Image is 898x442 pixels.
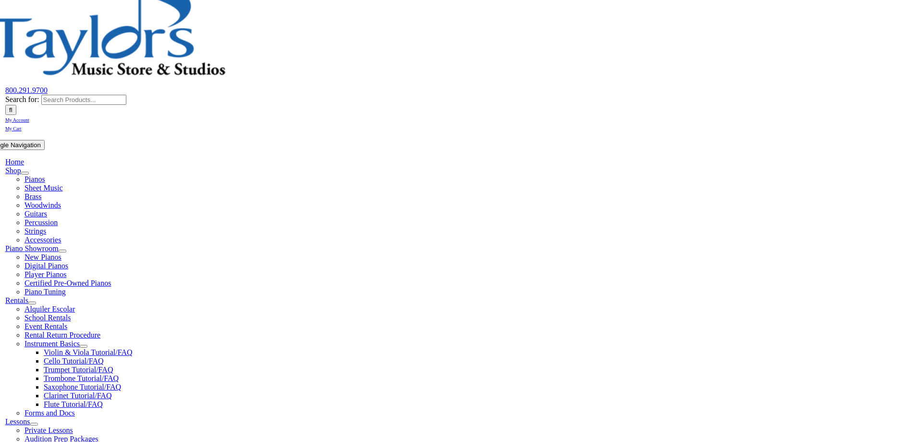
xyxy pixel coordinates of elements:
[5,117,29,123] span: My Account
[44,383,121,391] a: Saxophone Tutorial/FAQ
[21,172,29,175] button: Open submenu of Shop
[25,175,45,183] a: Pianos
[25,253,62,261] a: New Pianos
[25,201,61,209] a: Woodwinds
[44,400,103,408] a: Flute Tutorial/FAQ
[44,348,133,356] a: Violin & Viola Tutorial/FAQ
[25,305,75,313] a: Alquiler Escolar
[5,115,29,123] a: My Account
[25,279,111,287] a: Certified Pre-Owned Pianos
[25,426,73,434] a: Private Lessons
[44,374,119,382] a: Trombone Tutorial/FAQ
[5,244,59,253] a: Piano Showroom
[5,126,22,131] span: My Cart
[25,192,42,201] a: Brass
[25,227,46,235] a: Strings
[28,302,36,304] button: Open submenu of Rentals
[5,158,24,166] a: Home
[25,210,47,218] a: Guitars
[30,423,38,426] button: Open submenu of Lessons
[25,236,61,244] a: Accessories
[5,86,48,94] a: 800.291.9700
[25,331,100,339] a: Rental Return Procedure
[25,409,75,417] a: Forms and Docs
[5,95,39,103] span: Search for:
[25,288,66,296] a: Piano Tuning
[80,345,87,348] button: Open submenu of Instrument Basics
[25,340,80,348] a: Instrument Basics
[25,218,58,227] a: Percussion
[25,262,68,270] a: Digital Pianos
[59,250,66,253] button: Open submenu of Piano Showroom
[44,366,113,374] a: Trumpet Tutorial/FAQ
[5,105,16,115] input: Search
[25,314,71,322] a: School Rentals
[44,391,112,400] a: Clarinet Tutorial/FAQ
[5,296,28,304] a: Rentals
[25,184,63,192] a: Sheet Music
[25,270,67,278] a: Player Pianos
[44,357,104,365] a: Cello Tutorial/FAQ
[5,417,30,426] a: Lessons
[5,166,21,175] a: Shop
[25,322,67,330] a: Event Rentals
[5,124,22,132] a: My Cart
[41,95,126,105] input: Search Products...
